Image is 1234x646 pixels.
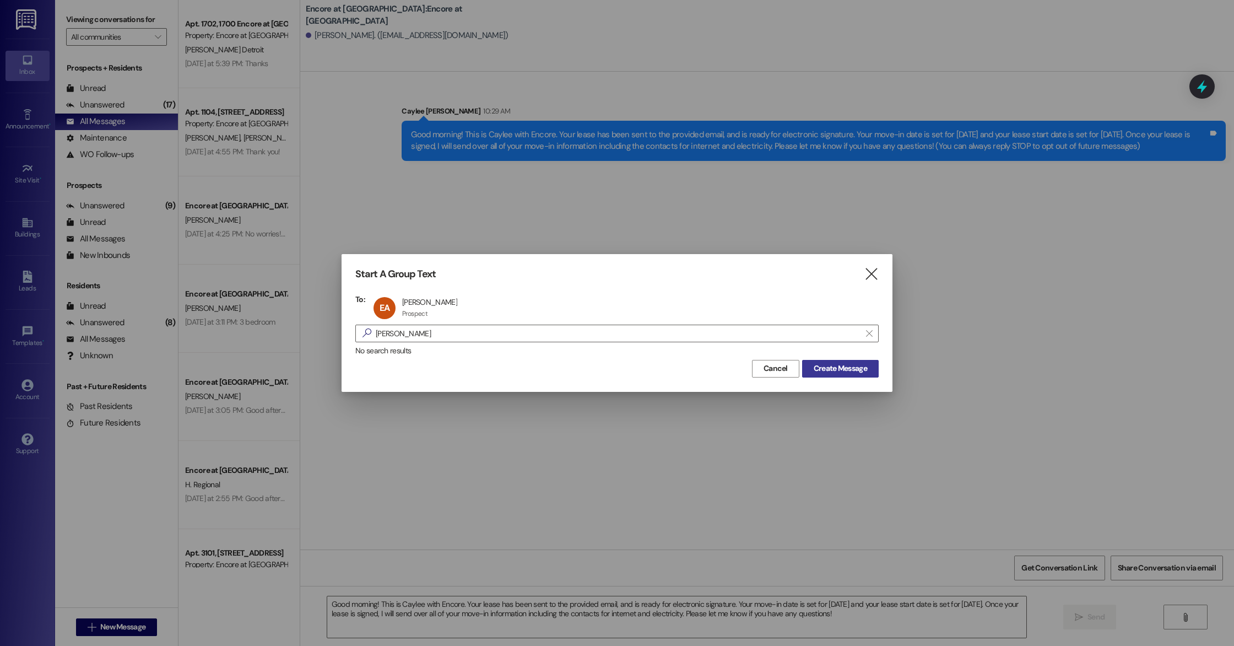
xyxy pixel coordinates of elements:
button: Clear text [860,325,878,342]
h3: To: [355,294,365,304]
input: Search for any contact or apartment [376,326,860,341]
span: Create Message [814,363,867,374]
i:  [866,329,872,338]
i:  [864,268,879,280]
h3: Start A Group Text [355,268,436,281]
div: No search results [355,345,879,357]
i:  [358,327,376,339]
button: Create Message [802,360,879,378]
span: Cancel [764,363,788,374]
button: Cancel [752,360,799,378]
div: [PERSON_NAME] [402,297,457,307]
div: Prospect [402,309,427,318]
span: EA [380,302,389,314]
